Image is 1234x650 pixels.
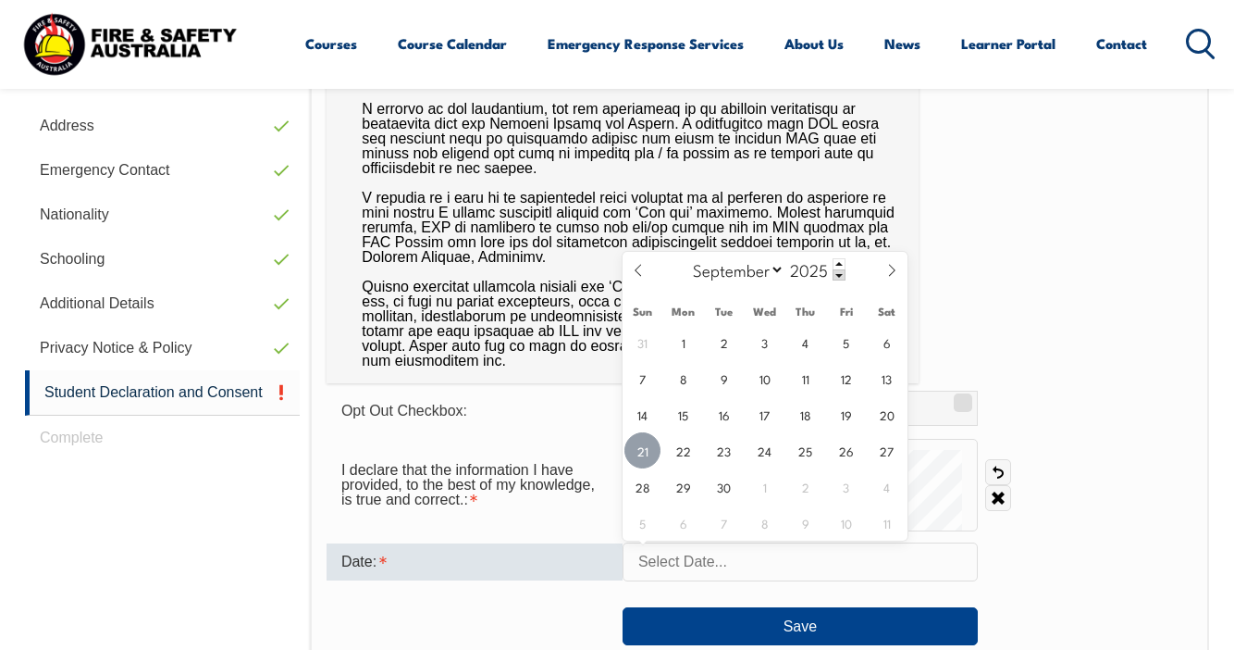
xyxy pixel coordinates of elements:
[985,485,1011,511] a: Clear
[747,505,783,541] span: October 8, 2025
[787,396,823,432] span: September 18, 2025
[706,505,742,541] span: October 7, 2025
[685,257,785,281] select: Month
[623,306,663,318] span: Sun
[624,505,660,541] span: October 5, 2025
[747,324,783,360] span: September 3, 2025
[961,21,1055,66] a: Learner Portal
[25,326,300,370] a: Privacy Notice & Policy
[787,469,823,505] span: October 2, 2025
[25,281,300,326] a: Additional Details
[706,360,742,396] span: September 9, 2025
[787,505,823,541] span: October 9, 2025
[341,403,467,419] span: Opt Out Checkbox:
[826,306,867,318] span: Fri
[623,543,978,581] input: Select Date...
[665,324,701,360] span: September 1, 2025
[665,396,701,432] span: September 15, 2025
[665,432,701,469] span: September 22, 2025
[784,258,845,281] input: Year
[665,469,701,505] span: September 29, 2025
[784,21,844,66] a: About Us
[884,21,920,66] a: News
[747,432,783,469] span: September 24, 2025
[869,432,905,469] span: September 27, 2025
[548,21,744,66] a: Emergency Response Services
[624,360,660,396] span: September 7, 2025
[828,432,864,469] span: September 26, 2025
[869,324,905,360] span: September 6, 2025
[747,469,783,505] span: October 1, 2025
[704,306,745,318] span: Tue
[624,396,660,432] span: September 14, 2025
[398,21,507,66] a: Course Calendar
[327,453,623,518] div: I declare that the information I have provided, to the best of my knowledge, is true and correct....
[787,324,823,360] span: September 4, 2025
[828,324,864,360] span: September 5, 2025
[747,396,783,432] span: September 17, 2025
[25,370,300,416] a: Student Declaration and Consent
[706,396,742,432] span: September 16, 2025
[624,432,660,469] span: September 21, 2025
[305,21,357,66] a: Courses
[1096,21,1147,66] a: Contact
[867,306,907,318] span: Sat
[828,396,864,432] span: September 19, 2025
[706,324,742,360] span: September 2, 2025
[624,469,660,505] span: September 28, 2025
[828,360,864,396] span: September 12, 2025
[828,469,864,505] span: October 3, 2025
[787,360,823,396] span: September 11, 2025
[706,469,742,505] span: September 30, 2025
[25,104,300,148] a: Address
[665,360,701,396] span: September 8, 2025
[663,306,704,318] span: Mon
[985,459,1011,485] a: Undo
[623,607,978,644] button: Save
[327,544,623,581] div: Date is required.
[25,148,300,193] a: Emergency Contact
[25,237,300,281] a: Schooling
[869,505,905,541] span: October 11, 2025
[665,505,701,541] span: October 6, 2025
[785,306,826,318] span: Thu
[869,360,905,396] span: September 13, 2025
[869,396,905,432] span: September 20, 2025
[745,306,785,318] span: Wed
[25,193,300,237] a: Nationality
[747,360,783,396] span: September 10, 2025
[706,432,742,469] span: September 23, 2025
[624,324,660,360] span: August 31, 2025
[327,13,919,383] div: L ipsumdolors amet co A el sed doeiusmo tem incididun utla etdol ma ali en admini veni, qu nostru...
[869,469,905,505] span: October 4, 2025
[787,432,823,469] span: September 25, 2025
[828,505,864,541] span: October 10, 2025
